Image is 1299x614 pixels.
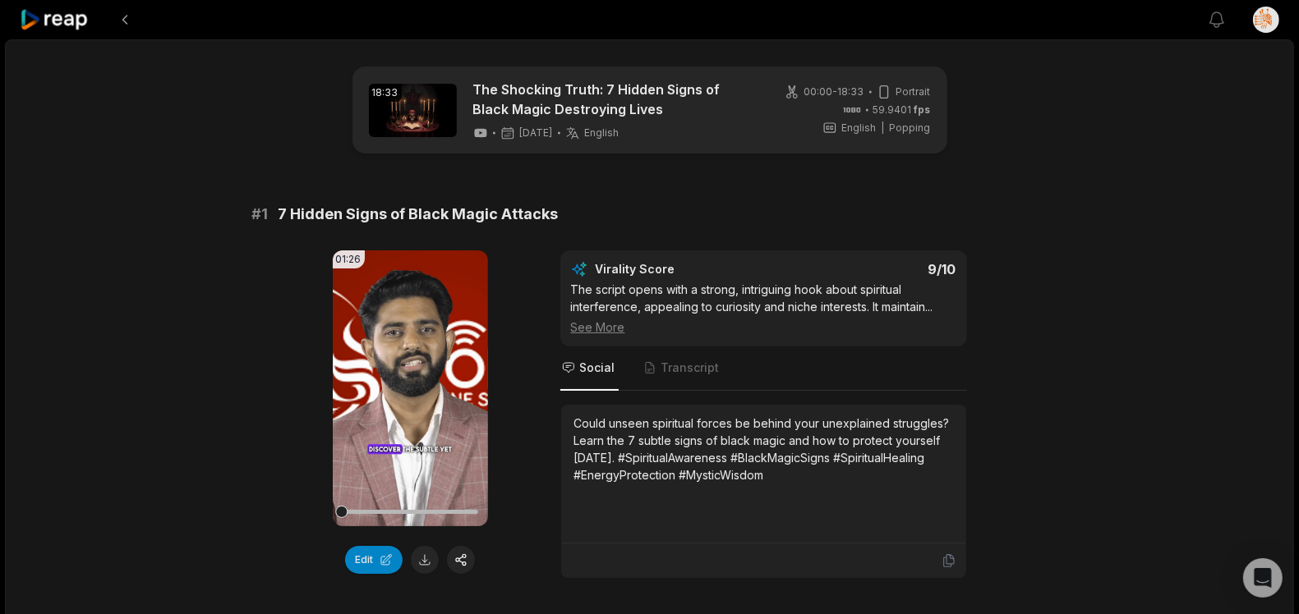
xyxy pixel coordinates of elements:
div: 9 /10 [780,261,956,277]
span: Popping [890,121,931,135]
span: | [882,121,885,135]
button: Edit [345,546,403,574]
div: Open Intercom Messenger [1243,558,1283,598]
video: Your browser does not support mp4 format. [333,250,488,526]
div: See More [571,318,956,336]
span: English [585,126,620,140]
div: Could unseen spiritual forces be behind your unexplained struggles? Learn the 7 subtle signs of b... [574,415,953,483]
nav: Tabs [560,346,967,391]
span: # 1 [252,203,269,226]
span: [DATE] [520,126,553,140]
span: 59.9401 [873,103,931,117]
div: The script opens with a strong, intriguing hook about spiritual interference, appealing to curios... [571,281,956,336]
span: Transcript [661,360,720,376]
span: 7 Hidden Signs of Black Magic Attacks [279,203,559,226]
span: English [842,121,877,135]
div: Virality Score [596,261,772,277]
span: Social [580,360,615,376]
span: 00:00 - 18:33 [804,85,864,99]
span: Portrait [896,85,931,99]
a: The Shocking Truth: 7 Hidden Signs of Black Magic Destroying Lives [473,80,757,119]
span: fps [914,103,931,116]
